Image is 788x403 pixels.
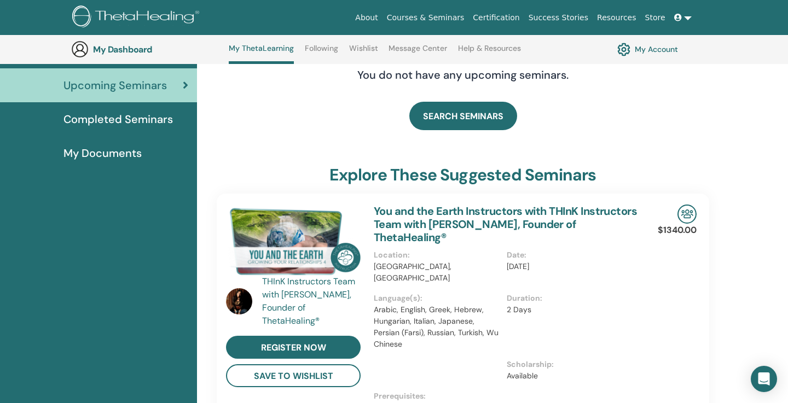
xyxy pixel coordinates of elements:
[751,366,777,392] div: Open Intercom Messenger
[349,44,378,61] a: Wishlist
[409,102,517,130] a: SEARCH SEMINARS
[617,40,678,59] a: My Account
[63,111,173,127] span: Completed Seminars
[641,8,670,28] a: Store
[658,224,697,237] p: $1340.00
[291,68,635,81] h4: You do not have any upcoming seminars.
[389,44,447,61] a: Message Center
[507,249,633,261] p: Date :
[458,44,521,61] a: Help & Resources
[63,77,167,94] span: Upcoming Seminars
[374,304,500,350] p: Arabic, English, Greek, Hebrew, Hungarian, Italian, Japanese, Persian (Farsi), Russian, Turkish, ...
[468,8,524,28] a: Certification
[226,336,361,359] a: register now
[93,44,202,55] h3: My Dashboard
[507,359,633,370] p: Scholarship :
[507,261,633,272] p: [DATE]
[329,165,596,185] h3: explore these suggested seminars
[374,261,500,284] p: [GEOGRAPHIC_DATA], [GEOGRAPHIC_DATA]
[507,304,633,316] p: 2 Days
[71,40,89,58] img: generic-user-icon.jpg
[226,205,361,278] img: You and the Earth Instructors
[617,40,630,59] img: cog.svg
[72,5,203,30] img: logo.png
[63,145,142,161] span: My Documents
[226,288,252,314] img: default.jpg
[524,8,593,28] a: Success Stories
[261,342,326,353] span: register now
[374,204,637,244] a: You and the Earth Instructors with THInK Instructors Team with [PERSON_NAME], Founder of ThetaHea...
[423,110,503,122] span: SEARCH SEMINARS
[226,364,361,387] button: save to wishlist
[374,249,500,261] p: Location :
[507,370,633,382] p: Available
[262,275,363,328] a: THInK Instructors Team with [PERSON_NAME], Founder of ThetaHealing®
[677,205,697,224] img: In-Person Seminar
[374,293,500,304] p: Language(s) :
[305,44,338,61] a: Following
[593,8,641,28] a: Resources
[374,390,640,402] p: Prerequisites :
[229,44,294,64] a: My ThetaLearning
[351,8,382,28] a: About
[507,293,633,304] p: Duration :
[383,8,469,28] a: Courses & Seminars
